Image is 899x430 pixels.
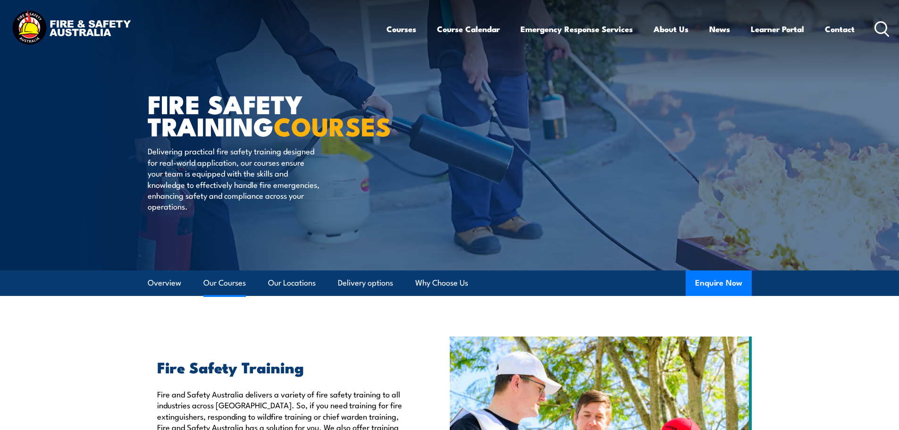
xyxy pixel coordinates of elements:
[751,17,804,42] a: Learner Portal
[709,17,730,42] a: News
[415,270,468,295] a: Why Choose Us
[268,270,316,295] a: Our Locations
[157,360,406,373] h2: Fire Safety Training
[203,270,246,295] a: Our Courses
[654,17,689,42] a: About Us
[386,17,416,42] a: Courses
[338,270,393,295] a: Delivery options
[521,17,633,42] a: Emergency Response Services
[437,17,500,42] a: Course Calendar
[148,270,181,295] a: Overview
[274,106,391,145] strong: COURSES
[686,270,752,296] button: Enquire Now
[148,145,320,211] p: Delivering practical fire safety training designed for real-world application, our courses ensure...
[825,17,855,42] a: Contact
[148,93,381,136] h1: FIRE SAFETY TRAINING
